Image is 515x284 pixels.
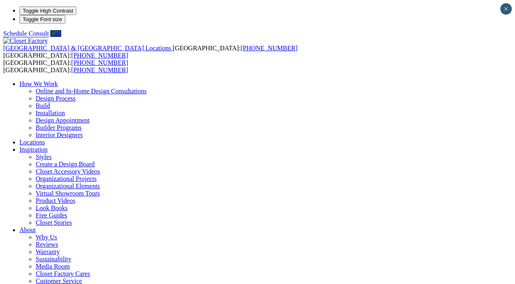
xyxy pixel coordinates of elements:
[3,59,128,73] span: [GEOGRAPHIC_DATA]: [GEOGRAPHIC_DATA]:
[19,226,36,233] a: About
[36,183,100,189] a: Organizational Elements
[71,52,128,59] a: [PHONE_NUMBER]
[36,197,75,204] a: Product Videos
[36,102,50,109] a: Build
[19,146,47,153] a: Inspiration
[71,59,128,66] a: [PHONE_NUMBER]
[19,15,65,24] button: Toggle Font size
[36,204,68,211] a: Look Books
[36,161,94,168] a: Create a Design Board
[3,45,171,52] span: [GEOGRAPHIC_DATA] & [GEOGRAPHIC_DATA] Locations
[36,234,57,241] a: Why Us
[36,175,97,182] a: Organizational Projects
[3,30,49,37] a: Schedule Consult
[3,37,48,45] img: Closet Factory
[36,110,65,116] a: Installation
[36,241,58,248] a: Reviews
[19,80,58,87] a: How We Work
[240,45,297,52] a: [PHONE_NUMBER]
[23,16,62,22] span: Toggle Font size
[36,256,71,262] a: Sustainability
[36,153,51,160] a: Styles
[36,190,100,197] a: Virtual Showroom Tours
[3,45,173,52] a: [GEOGRAPHIC_DATA] & [GEOGRAPHIC_DATA] Locations
[19,139,45,146] a: Locations
[36,212,67,219] a: Free Guides
[36,263,70,270] a: Media Room
[36,219,72,226] a: Closet Stories
[19,6,76,15] button: Toggle High Contrast
[36,131,83,138] a: Interior Designers
[71,67,128,73] a: [PHONE_NUMBER]
[36,168,100,175] a: Closet Accessory Videos
[36,88,147,95] a: Online and In-Home Design Consultations
[23,8,73,14] span: Toggle High Contrast
[500,3,512,15] button: Close
[36,117,90,124] a: Design Appointment
[36,124,82,131] a: Builder Programs
[36,248,60,255] a: Warranty
[3,45,298,59] span: [GEOGRAPHIC_DATA]: [GEOGRAPHIC_DATA]:
[50,30,61,37] a: Call
[36,270,90,277] a: Closet Factory Cares
[36,95,75,102] a: Design Process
